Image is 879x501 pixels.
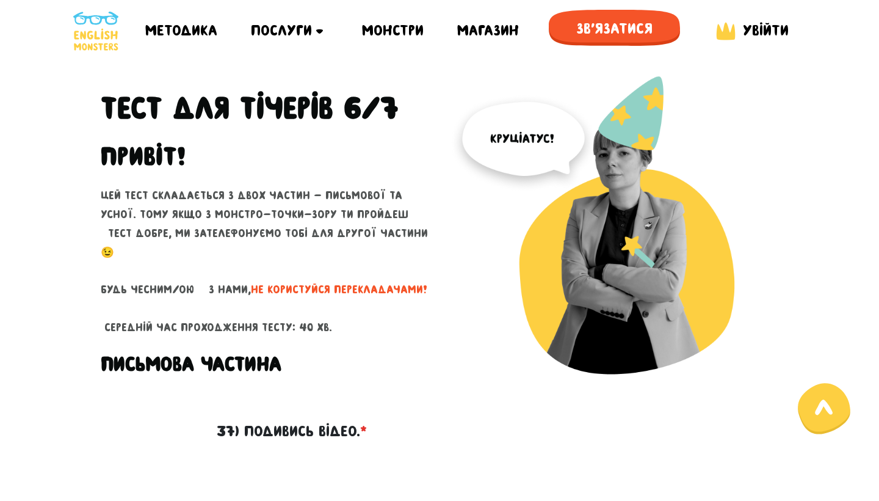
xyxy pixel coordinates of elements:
h1: Тест для тічерів 6/7 [101,90,430,126]
span: Зв'язатися [549,10,680,48]
img: English Monsters [73,12,118,51]
h2: Привіт! [101,141,186,172]
img: English Monsters test [449,76,778,405]
h3: Письмова частина [101,352,281,376]
span: не користуйся перекладачами! [101,283,427,334]
label: 37) Подивись відео. [217,420,367,443]
a: Зв'язатися [549,10,680,52]
img: English Monsters login [714,20,738,43]
p: Цей тест складається з двох частин - письмової та усної. Тому якщо з монстро-точки-зору ти пройде... [101,186,430,337]
span: Увійти [743,22,789,38]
